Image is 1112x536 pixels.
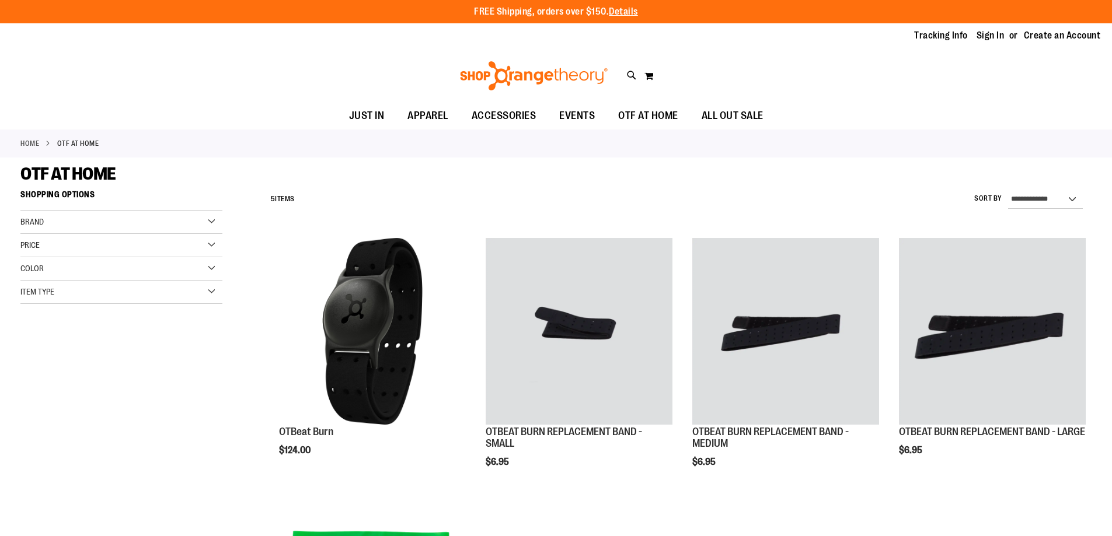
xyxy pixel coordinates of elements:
span: JUST IN [349,103,385,129]
strong: Shopping Options [20,184,222,211]
div: product [480,232,678,496]
p: FREE Shipping, orders over $150. [474,5,638,19]
span: ALL OUT SALE [702,103,764,129]
div: product [893,232,1092,485]
a: Tracking Info [914,29,968,42]
img: OTBEAT BURN REPLACEMENT BAND - SMALL [486,238,672,425]
img: OTBEAT BURN REPLACEMENT BAND - LARGE [899,238,1086,425]
a: OTBEAT BURN REPLACEMENT BAND - LARGE [899,426,1085,437]
span: OTF AT HOME [618,103,678,129]
span: $124.00 [279,445,312,456]
span: ACCESSORIES [472,103,536,129]
img: Main view of OTBeat Burn 6.0-C [279,238,466,425]
div: product [686,232,885,496]
span: Brand [20,217,44,226]
span: Color [20,264,44,273]
span: APPAREL [407,103,448,129]
a: Details [609,6,638,17]
span: EVENTS [559,103,595,129]
a: OTBEAT BURN REPLACEMENT BAND - SMALL [486,238,672,426]
a: Sign In [977,29,1005,42]
img: Shop Orangetheory [458,61,609,90]
img: OTBEAT BURN REPLACEMENT BAND - MEDIUM [692,238,879,425]
a: OTBeat Burn [279,426,333,437]
a: Home [20,138,39,149]
a: OTBEAT BURN REPLACEMENT BAND - SMALL [486,426,642,449]
h2: Items [271,190,295,208]
a: Main view of OTBeat Burn 6.0-C [279,238,466,426]
a: OTBEAT BURN REPLACEMENT BAND - MEDIUM [692,426,849,449]
a: OTBEAT BURN REPLACEMENT BAND - MEDIUM [692,238,879,426]
span: OTF AT HOME [20,164,116,184]
span: Item Type [20,287,54,296]
strong: OTF AT HOME [57,138,99,149]
span: $6.95 [899,445,924,456]
a: Create an Account [1024,29,1101,42]
label: Sort By [974,194,1002,204]
span: $6.95 [692,457,717,467]
span: $6.95 [486,457,511,467]
div: product [273,232,472,485]
a: OTBEAT BURN REPLACEMENT BAND - LARGE [899,238,1086,426]
span: 5 [271,195,276,203]
span: Price [20,240,40,250]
